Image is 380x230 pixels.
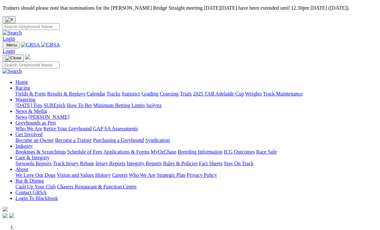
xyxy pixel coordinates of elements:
img: GRSA [21,42,40,48]
img: facebook.svg [3,213,8,218]
p: Trainers should please note that nominations for the [PERSON_NAME] Bridge Straight meeting [DATE]... [3,5,377,11]
img: X [5,17,13,22]
div: Care & Integrity [15,161,377,166]
img: logo-grsa-white.png [3,206,8,212]
a: Race Safe [256,149,277,155]
a: Track Injury Rebate [53,161,94,166]
a: Greyhounds as Pets [15,120,56,125]
a: Minimum Betting Limits [93,103,145,108]
a: Strategic Plan [157,172,185,178]
div: Industry [15,149,377,155]
a: Isolynx [146,103,162,108]
a: Stewards Reports [15,161,52,166]
a: Rules & Policies [163,161,198,166]
button: Close [3,16,16,23]
a: Home [15,79,28,85]
a: Vision and Values [57,172,94,178]
a: Login [3,48,15,54]
a: History [95,172,110,178]
a: ICG Outcomes [224,149,255,155]
div: Greyhounds as Pets [15,126,377,132]
a: Trials [180,91,192,96]
a: Injury Reports [95,161,125,166]
img: GRSA [41,42,60,48]
span: Menu [6,43,17,47]
a: Careers [112,172,128,178]
a: Applications & Forms [103,149,149,155]
a: Coursing [160,91,179,96]
a: Weights [245,91,262,96]
a: Become a Trainer [55,137,92,143]
a: Results & Replays [47,91,85,96]
a: Calendar [87,91,105,96]
a: Track Maintenance [263,91,303,96]
a: Schedule of Fees [67,149,102,155]
a: Privacy Policy [187,172,217,178]
div: Wagering [15,103,377,108]
div: Racing [15,91,377,97]
input: Search [3,62,60,68]
img: Search [3,30,22,36]
a: 2025 TAB Adelaide Cup [193,91,244,96]
a: Stay On Track [224,161,253,166]
a: Retire Your Greyhound [43,126,92,131]
input: Search [3,23,60,30]
a: Who We Are [129,172,156,178]
a: Become an Owner [15,137,54,143]
img: Search [3,68,22,74]
a: Bookings & Scratchings [15,149,66,155]
button: Toggle navigation [3,42,20,48]
a: Industry [15,143,33,149]
div: Bar & Dining [15,184,377,190]
a: Wagering [15,97,35,102]
a: Syndication [145,137,170,143]
a: [PERSON_NAME] [28,114,69,120]
a: News & Media [15,108,47,114]
a: SUREpick [43,103,65,108]
a: GAP SA Assessments [93,126,138,131]
a: Get Involved [15,132,43,137]
a: Integrity Reports [127,161,162,166]
a: How To Bet [67,103,92,108]
a: Breeding Information [178,149,223,155]
a: Login [3,36,15,41]
img: twitter.svg [9,213,14,218]
img: logo-grsa-white.png [25,54,30,59]
a: [DATE] Tips [15,103,42,108]
a: Racing [15,85,30,91]
a: Grading [142,91,158,96]
a: Who We Are [15,126,42,131]
div: News & Media [15,114,377,120]
a: Fields & Form [15,91,46,96]
a: Purchasing a Greyhound [93,137,144,143]
a: Tracks [107,91,120,96]
a: Bar & Dining [15,178,44,184]
a: Chasers Restaurant & Function Centre [57,184,137,189]
a: Contact GRSA [15,190,46,195]
a: Fact Sheets [199,161,223,166]
a: News [15,114,27,120]
a: Login To Blackbook [15,195,58,201]
a: We Love Our Dogs [15,172,55,178]
button: Toggle navigation [3,55,24,62]
a: Cash Up Your Club [15,184,56,189]
a: MyOzChase [151,149,176,155]
a: Statistics [122,91,140,96]
a: About [15,166,28,172]
a: Care & Integrity [15,155,50,160]
img: Close [5,55,21,61]
div: Get Involved [15,137,377,143]
div: About [15,172,377,178]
